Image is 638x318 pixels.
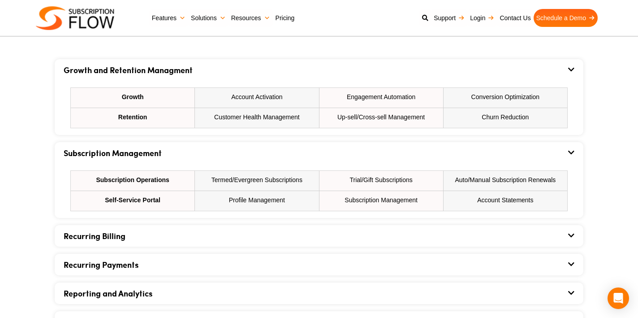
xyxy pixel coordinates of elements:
[36,6,114,30] img: Subscriptionflow
[64,225,574,247] div: Recurring Billing
[444,191,567,211] li: Account Statements
[105,196,160,205] strong: Self-Service Portal
[122,92,144,102] strong: Growth
[467,9,497,27] a: Login
[64,64,193,76] a: Growth and Retention Managment
[497,9,533,27] a: Contact Us
[149,9,188,27] a: Features
[64,142,574,164] div: Subscription Management
[195,88,319,108] li: Account Activation
[96,175,169,185] strong: Subscription Operations
[444,108,567,128] li: Churn Reduction
[64,147,162,159] a: Subscription Management
[444,88,567,108] li: Conversion Optimization
[273,9,297,27] a: Pricing
[195,108,319,128] li: Customer Health Management
[534,9,598,27] a: Schedule a Demo
[64,288,152,299] a: Reporting and Analytics
[64,81,574,135] div: Growth and Retention Managment
[118,113,147,122] strong: Retention
[64,283,574,304] div: Reporting and Analytics
[319,171,443,191] li: Trial/Gift Subscriptions
[64,59,574,81] div: Growth and Retention Managment
[195,171,319,191] li: Termed/Evergreen Subscriptions
[188,9,228,27] a: Solutions
[608,288,629,309] div: Open Intercom Messenger
[64,259,138,270] a: Recurring Payments
[64,164,574,218] div: Subscription Management
[319,108,443,128] li: Up-sell/Cross-sell Management
[64,230,125,242] a: Recurring Billing
[195,191,319,211] li: Profile Management
[319,191,443,211] li: Subscription Management
[319,88,443,108] li: Engagement Automation
[228,9,273,27] a: Resources
[431,9,467,27] a: Support
[64,254,574,275] div: Recurring Payments
[444,171,567,191] li: Auto/Manual Subscription Renewals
